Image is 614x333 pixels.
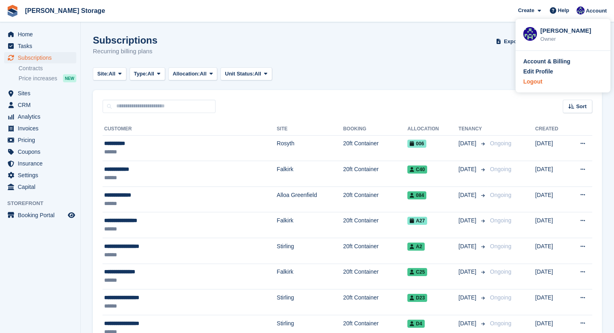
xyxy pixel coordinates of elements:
[407,268,427,276] span: C25
[518,6,534,15] span: Create
[4,123,76,134] a: menu
[459,123,487,136] th: Tenancy
[459,165,478,174] span: [DATE]
[407,217,427,225] span: A27
[407,165,427,174] span: C40
[4,170,76,181] a: menu
[18,99,66,111] span: CRM
[225,70,254,78] span: Unit Status:
[22,4,108,17] a: [PERSON_NAME] Storage
[4,134,76,146] a: menu
[459,319,478,328] span: [DATE]
[504,38,520,46] span: Export
[4,88,76,99] a: menu
[7,199,80,207] span: Storefront
[200,70,207,78] span: All
[535,161,568,187] td: [DATE]
[407,123,458,136] th: Allocation
[4,146,76,157] a: menu
[277,289,343,315] td: Stirling
[18,111,66,122] span: Analytics
[490,140,511,147] span: Ongoing
[459,216,478,225] span: [DATE]
[535,212,568,238] td: [DATE]
[490,268,511,275] span: Ongoing
[6,5,19,17] img: stora-icon-8386f47178a22dfd0bd8f6a31ec36ba5ce8667c1dd55bd0f319d3a0aa187defe.svg
[535,135,568,161] td: [DATE]
[109,70,115,78] span: All
[4,158,76,169] a: menu
[18,52,66,63] span: Subscriptions
[459,191,478,199] span: [DATE]
[18,29,66,40] span: Home
[93,35,157,46] h1: Subscriptions
[97,70,109,78] span: Site:
[407,243,424,251] span: A2
[495,35,530,48] button: Export
[523,57,603,66] a: Account & Billing
[4,209,76,221] a: menu
[459,139,478,148] span: [DATE]
[4,52,76,63] a: menu
[18,146,66,157] span: Coupons
[540,35,603,43] div: Owner
[254,70,261,78] span: All
[343,135,407,161] td: 20ft Container
[343,238,407,264] td: 20ft Container
[277,264,343,289] td: Falkirk
[576,103,587,111] span: Sort
[277,212,343,238] td: Falkirk
[343,186,407,212] td: 20ft Container
[459,242,478,251] span: [DATE]
[4,29,76,40] a: menu
[540,26,603,34] div: [PERSON_NAME]
[407,140,426,148] span: 006
[103,123,277,136] th: Customer
[18,123,66,134] span: Invoices
[277,238,343,264] td: Stirling
[277,161,343,187] td: Falkirk
[343,161,407,187] td: 20ft Container
[343,212,407,238] td: 20ft Container
[168,67,218,81] button: Allocation: All
[459,268,478,276] span: [DATE]
[343,289,407,315] td: 20ft Container
[147,70,154,78] span: All
[130,67,165,81] button: Type: All
[523,77,603,86] a: Logout
[4,40,76,52] a: menu
[490,294,511,301] span: Ongoing
[277,135,343,161] td: Rosyth
[490,217,511,224] span: Ongoing
[576,6,585,15] img: Ross Watt
[535,264,568,289] td: [DATE]
[220,67,272,81] button: Unit Status: All
[343,264,407,289] td: 20ft Container
[535,289,568,315] td: [DATE]
[63,74,76,82] div: NEW
[18,40,66,52] span: Tasks
[93,67,126,81] button: Site: All
[407,191,426,199] span: 084
[459,293,478,302] span: [DATE]
[19,65,76,72] a: Contracts
[134,70,148,78] span: Type:
[490,243,511,249] span: Ongoing
[4,111,76,122] a: menu
[18,134,66,146] span: Pricing
[535,186,568,212] td: [DATE]
[173,70,200,78] span: Allocation:
[490,192,511,198] span: Ongoing
[93,47,157,56] p: Recurring billing plans
[490,166,511,172] span: Ongoing
[535,238,568,264] td: [DATE]
[490,320,511,327] span: Ongoing
[523,57,570,66] div: Account & Billing
[407,294,427,302] span: D23
[18,209,66,221] span: Booking Portal
[18,181,66,193] span: Capital
[277,186,343,212] td: Alloa Greenfield
[535,123,568,136] th: Created
[19,75,57,82] span: Price increases
[343,123,407,136] th: Booking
